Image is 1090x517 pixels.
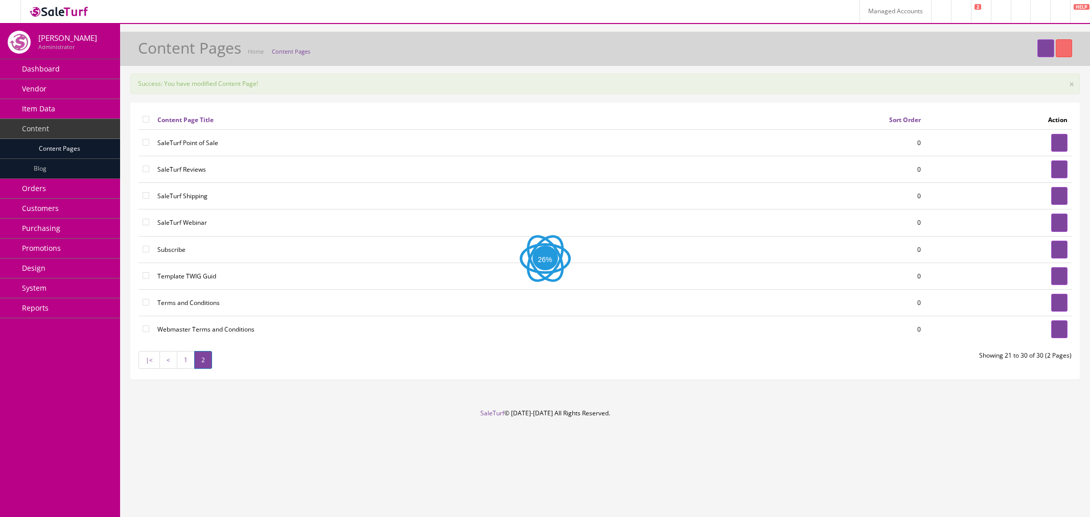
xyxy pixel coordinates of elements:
[130,74,1080,94] div: Success: You have modified Content Page!
[1069,79,1074,88] button: ×
[22,303,49,313] span: Reports
[34,164,47,173] span: Blog
[8,31,31,54] img: joshlucio05
[153,130,713,156] td: SaleTurf Point of Sale
[975,4,981,10] span: 2
[153,236,713,263] td: Subscribe
[153,289,713,316] td: Terms and Conditions
[138,39,241,56] h1: Content Pages
[38,43,75,51] small: Administrator
[153,316,713,342] td: Webmaster Terms and Conditions
[713,183,925,209] td: 0
[22,263,45,273] span: Design
[39,144,80,153] span: Content Pages
[22,104,55,113] span: Item Data
[272,48,310,55] a: Content Pages
[889,115,921,124] a: Sort Order
[713,156,925,183] td: 0
[22,124,49,133] span: Content
[153,156,713,183] td: SaleTurf Reviews
[605,351,1079,360] div: Showing 21 to 30 of 30 (2 Pages)
[480,409,504,417] a: SaleTurf
[29,5,90,18] img: SaleTurf
[22,64,60,74] span: Dashboard
[713,236,925,263] td: 0
[22,183,46,193] span: Orders
[1074,4,1089,10] span: HELP
[159,351,177,369] a: <
[153,183,713,209] td: SaleTurf Shipping
[925,111,1072,130] td: Action
[248,48,264,55] a: Home
[713,209,925,236] td: 0
[177,351,195,369] a: 1
[153,209,713,236] td: SaleTurf Webinar
[38,34,97,42] h4: [PERSON_NAME]
[22,203,59,213] span: Customers
[153,263,713,289] td: Template TWIG Guid
[194,351,212,369] span: 2
[713,263,925,289] td: 0
[138,351,160,369] a: |<
[22,243,61,253] span: Promotions
[157,115,218,124] a: Content Page Title
[22,283,47,293] span: System
[22,84,47,93] span: Vendor
[713,316,925,342] td: 0
[713,130,925,156] td: 0
[22,223,60,233] span: Purchasing
[713,289,925,316] td: 0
